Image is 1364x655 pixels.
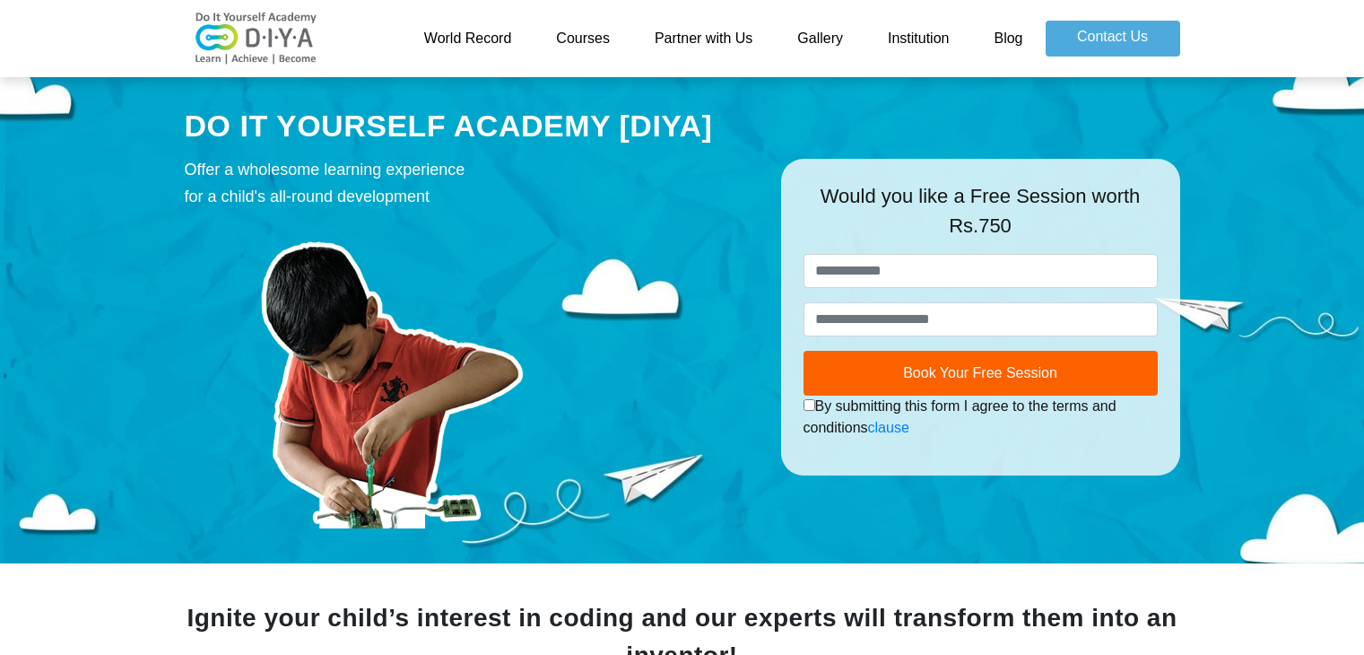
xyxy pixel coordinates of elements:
span: Book Your Free Session [903,365,1057,380]
a: World Record [402,21,534,57]
a: Contact Us [1046,21,1180,57]
a: Blog [971,21,1045,57]
div: Would you like a Free Session worth Rs.750 [804,181,1158,254]
a: Gallery [775,21,865,57]
button: Book Your Free Session [804,351,1158,396]
a: Partner with Us [632,21,775,57]
div: By submitting this form I agree to the terms and conditions [804,396,1158,439]
img: course-prod.png [185,219,597,528]
div: Offer a wholesome learning experience for a child's all-round development [185,156,754,210]
a: clause [868,420,909,435]
img: logo-v2.png [185,12,328,65]
div: DO IT YOURSELF ACADEMY [DIYA] [185,105,754,148]
a: Courses [534,21,632,57]
a: Institution [865,21,971,57]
